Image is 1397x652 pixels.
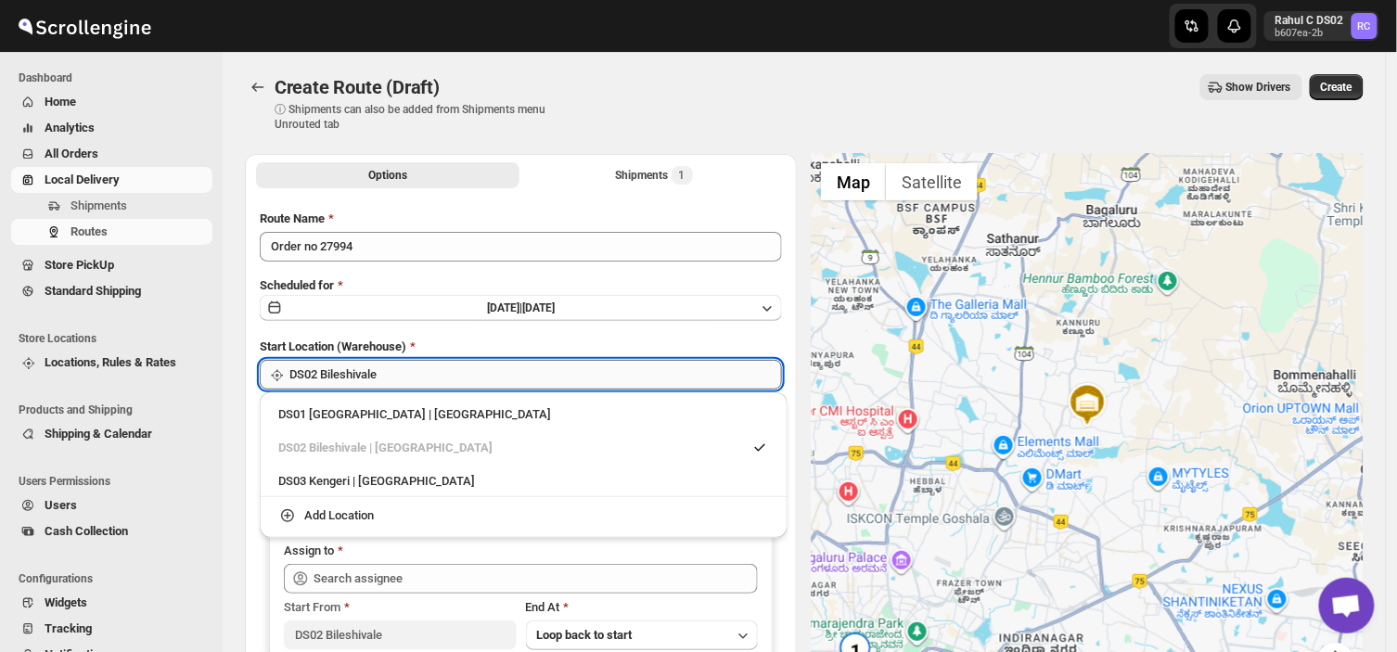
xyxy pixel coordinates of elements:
span: Route Name [260,211,325,225]
span: Loop back to start [537,628,633,642]
span: Store Locations [19,331,213,346]
div: DS02 Bileshivale | [GEOGRAPHIC_DATA] [278,439,769,457]
button: Widgets [11,590,212,616]
span: Shipments [70,198,127,212]
button: Locations, Rules & Rates [11,350,212,376]
span: Locations, Rules & Rates [45,355,176,369]
li: DS03 Kengeri [260,463,788,497]
span: Store PickUp [45,258,114,272]
button: Routes [245,74,271,100]
button: Home [11,89,212,115]
span: 1 [679,168,686,183]
span: Start Location (Warehouse) [260,339,406,353]
span: Configurations [19,571,213,586]
span: [DATE] [522,301,555,314]
button: [DATE]|[DATE] [260,295,782,321]
p: Rahul C DS02 [1275,13,1344,28]
span: Start From [284,600,340,614]
span: Show Drivers [1226,80,1291,95]
span: Users [45,498,77,512]
text: RC [1358,20,1371,32]
button: Show satellite imagery [886,163,978,200]
button: Shipments [11,193,212,219]
button: Loop back to start [526,620,758,650]
button: Cash Collection [11,518,212,544]
button: Create [1310,74,1364,100]
span: Standard Shipping [45,284,141,298]
div: End At [526,598,758,617]
span: Analytics [45,121,95,134]
button: User menu [1264,11,1379,41]
span: Tracking [45,621,92,635]
button: Show street map [821,163,886,200]
span: Rahul C DS02 [1352,13,1378,39]
span: Create [1321,80,1352,95]
input: Search location [289,360,782,390]
span: Widgets [45,595,87,609]
div: Add Location [304,506,374,525]
div: DS01 [GEOGRAPHIC_DATA] | [GEOGRAPHIC_DATA] [278,405,769,424]
span: [DATE] | [487,301,522,314]
span: Create Route (Draft) [275,76,440,98]
button: All Orders [11,141,212,167]
span: Users Permissions [19,474,213,489]
span: Options [368,168,407,183]
p: ⓘ Shipments can also be added from Shipments menu Unrouted tab [275,102,567,132]
div: Open chat [1319,578,1375,633]
button: Analytics [11,115,212,141]
li: DS01 Sarjapur [260,400,788,429]
div: DS03 Kengeri | [GEOGRAPHIC_DATA] [278,472,769,491]
button: Show Drivers [1200,74,1302,100]
p: b607ea-2b [1275,28,1344,39]
span: Routes [70,224,108,238]
button: Selected Shipments [523,162,787,188]
img: ScrollEngine [15,3,154,49]
span: Products and Shipping [19,403,213,417]
span: Scheduled for [260,278,334,292]
span: Local Delivery [45,173,120,186]
li: DS02 Bileshivale [260,429,788,463]
button: Routes [11,219,212,245]
button: All Route Options [256,162,519,188]
span: Home [45,95,76,109]
button: Users [11,492,212,518]
div: Shipments [616,166,693,185]
div: Assign to [284,542,334,560]
input: Eg: Bengaluru Route [260,232,782,262]
button: Tracking [11,616,212,642]
span: Dashboard [19,70,213,85]
button: Shipping & Calendar [11,421,212,447]
span: Cash Collection [45,524,128,538]
span: Shipping & Calendar [45,427,152,441]
input: Search assignee [314,564,758,594]
span: All Orders [45,147,98,160]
